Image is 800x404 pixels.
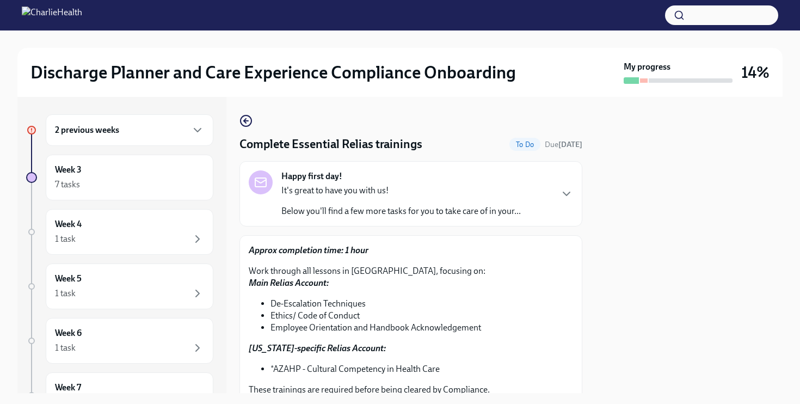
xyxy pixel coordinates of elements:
[249,245,368,255] strong: Approx completion time: 1 hour
[55,124,119,136] h6: 2 previous weeks
[281,185,521,197] p: It's great to have you with us!
[30,62,516,83] h2: Discharge Planner and Care Experience Compliance Onboarding
[545,139,582,150] span: October 6th, 2025 09:00
[55,164,82,176] h6: Week 3
[270,322,573,334] li: Employee Orientation and Handbook Acknowledgement
[239,136,422,152] h4: Complete Essential Relias trainings
[26,318,213,364] a: Week 61 task
[55,218,82,230] h6: Week 4
[249,278,329,288] strong: Main Relias Account:
[270,363,573,375] li: *AZAHP - Cultural Competency in Health Care
[741,63,770,82] h3: 14%
[249,384,573,396] p: These trainings are required before being cleared by Compliance.
[281,205,521,217] p: Below you'll find a few more tasks for you to take care of in your...
[55,233,76,245] div: 1 task
[270,310,573,322] li: Ethics/ Code of Conduct
[624,61,670,73] strong: My progress
[55,287,76,299] div: 1 task
[55,342,76,354] div: 1 task
[55,327,82,339] h6: Week 6
[26,264,213,309] a: Week 51 task
[55,273,82,285] h6: Week 5
[46,114,213,146] div: 2 previous weeks
[22,7,82,24] img: CharlieHealth
[270,298,573,310] li: De-Escalation Techniques
[249,343,386,353] strong: [US_STATE]-specific Relias Account:
[509,140,540,149] span: To Do
[545,140,582,149] span: Due
[249,265,573,289] p: Work through all lessons in [GEOGRAPHIC_DATA], focusing on:
[26,155,213,200] a: Week 37 tasks
[558,140,582,149] strong: [DATE]
[281,170,342,182] strong: Happy first day!
[55,179,80,191] div: 7 tasks
[55,382,81,394] h6: Week 7
[26,209,213,255] a: Week 41 task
